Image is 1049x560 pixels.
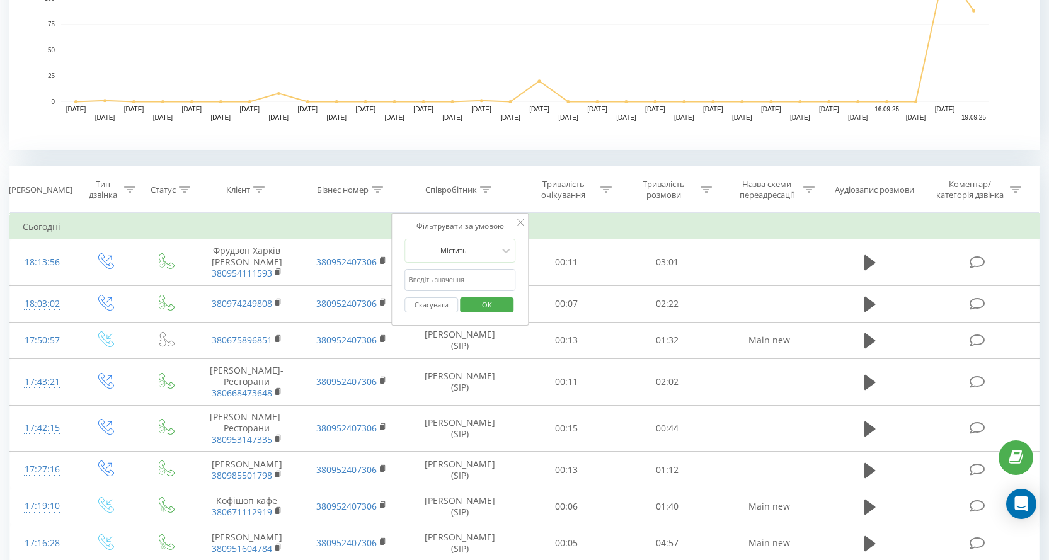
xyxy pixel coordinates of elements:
[558,114,578,121] text: [DATE]
[717,488,822,525] td: Main new
[516,405,617,452] td: 00:15
[212,542,272,554] a: 380951604784
[23,416,62,440] div: 17:42:15
[617,405,718,452] td: 00:44
[617,452,718,488] td: 01:12
[48,47,55,54] text: 50
[1006,489,1036,519] div: Open Intercom Messenger
[645,106,665,113] text: [DATE]
[195,488,299,525] td: Кофішоп кафе
[95,114,115,121] text: [DATE]
[587,106,607,113] text: [DATE]
[212,334,272,346] a: 380675896851
[733,179,800,200] div: Назва схеми переадресації
[530,179,597,200] div: Тривалість очікування
[316,422,377,434] a: 380952407306
[471,106,491,113] text: [DATE]
[617,239,718,286] td: 03:01
[23,370,62,394] div: 17:43:21
[413,106,433,113] text: [DATE]
[316,464,377,476] a: 380952407306
[404,297,458,313] button: Скасувати
[906,114,926,121] text: [DATE]
[516,322,617,358] td: 00:13
[85,179,120,200] div: Тип дзвінка
[23,292,62,316] div: 18:03:02
[355,106,375,113] text: [DATE]
[317,185,369,195] div: Бізнес номер
[835,185,914,195] div: Аудіозапис розмови
[500,114,520,121] text: [DATE]
[212,297,272,309] a: 380974249808
[425,185,477,195] div: Співробітник
[761,106,781,113] text: [DATE]
[516,452,617,488] td: 00:13
[182,106,202,113] text: [DATE]
[195,405,299,452] td: [PERSON_NAME]-Ресторани
[23,328,62,353] div: 17:50:57
[874,106,899,113] text: 16.09.25
[66,106,86,113] text: [DATE]
[790,114,810,121] text: [DATE]
[212,433,272,445] a: 380953147335
[153,114,173,121] text: [DATE]
[316,537,377,549] a: 380952407306
[51,98,55,105] text: 0
[212,267,272,279] a: 380954111593
[616,114,636,121] text: [DATE]
[933,179,1007,200] div: Коментар/категорія дзвінка
[819,106,839,113] text: [DATE]
[460,297,513,313] button: OK
[297,106,318,113] text: [DATE]
[195,359,299,406] td: [PERSON_NAME]-Ресторани
[848,114,868,121] text: [DATE]
[151,185,176,195] div: Статус
[529,106,549,113] text: [DATE]
[212,469,272,481] a: 380985501798
[316,256,377,268] a: 380952407306
[23,531,62,556] div: 17:16:28
[326,114,347,121] text: [DATE]
[961,114,986,121] text: 19.09.25
[269,114,289,121] text: [DATE]
[316,500,377,512] a: 380952407306
[674,114,694,121] text: [DATE]
[404,220,515,232] div: Фільтрувати за умовою
[384,114,404,121] text: [DATE]
[240,106,260,113] text: [DATE]
[516,359,617,406] td: 00:11
[195,239,299,286] td: Фрудзон Харків [PERSON_NAME]
[212,506,272,518] a: 380671112919
[9,185,72,195] div: [PERSON_NAME]
[48,21,55,28] text: 75
[316,375,377,387] a: 380952407306
[516,239,617,286] td: 00:11
[404,405,517,452] td: [PERSON_NAME] (SIP)
[617,359,718,406] td: 02:02
[48,72,55,79] text: 25
[195,452,299,488] td: [PERSON_NAME]
[516,285,617,322] td: 00:07
[469,295,505,314] span: OK
[732,114,752,121] text: [DATE]
[617,488,718,525] td: 01:40
[935,106,955,113] text: [DATE]
[404,322,517,358] td: [PERSON_NAME] (SIP)
[404,452,517,488] td: [PERSON_NAME] (SIP)
[316,334,377,346] a: 380952407306
[23,250,62,275] div: 18:13:56
[212,387,272,399] a: 380668473648
[717,322,822,358] td: Main new
[516,488,617,525] td: 00:06
[404,488,517,525] td: [PERSON_NAME] (SIP)
[404,359,517,406] td: [PERSON_NAME] (SIP)
[23,494,62,518] div: 17:19:10
[10,214,1040,239] td: Сьогодні
[703,106,723,113] text: [DATE]
[617,322,718,358] td: 01:32
[124,106,144,113] text: [DATE]
[404,269,515,291] input: Введіть значення
[442,114,462,121] text: [DATE]
[630,179,697,200] div: Тривалість розмови
[617,285,718,322] td: 02:22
